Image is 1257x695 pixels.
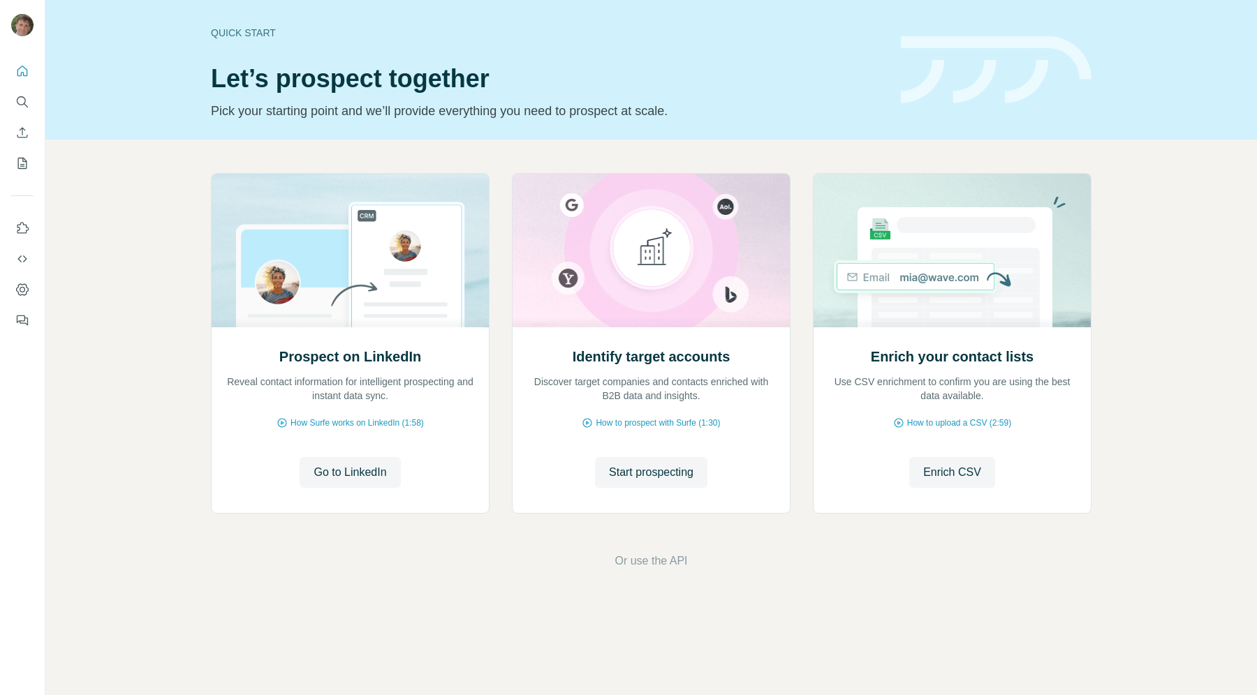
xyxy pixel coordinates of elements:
[279,347,421,366] h2: Prospect on LinkedIn
[11,120,34,145] button: Enrich CSV
[901,36,1091,104] img: banner
[211,174,490,327] img: Prospect on LinkedIn
[907,417,1011,429] span: How to upload a CSV (2:59)
[609,464,693,481] span: Start prospecting
[11,89,34,114] button: Search
[595,457,707,488] button: Start prospecting
[615,553,687,569] button: Or use the API
[527,375,776,403] p: Discover target companies and contacts enriched with B2B data and insights.
[11,216,34,241] button: Use Surfe on LinkedIn
[512,174,791,327] img: Identify target accounts
[211,65,884,93] h1: Let’s prospect together
[211,101,884,121] p: Pick your starting point and we’ll provide everything you need to prospect at scale.
[871,347,1034,366] h2: Enrich your contact lists
[596,417,720,429] span: How to prospect with Surfe (1:30)
[11,14,34,36] img: Avatar
[314,464,386,481] span: Go to LinkedIn
[226,375,475,403] p: Reveal contact information for intelligent prospecting and instant data sync.
[11,151,34,176] button: My lists
[573,347,730,366] h2: Identify target accounts
[11,277,34,302] button: Dashboard
[923,464,981,481] span: Enrich CSV
[300,457,400,488] button: Go to LinkedIn
[291,417,424,429] span: How Surfe works on LinkedIn (1:58)
[11,308,34,333] button: Feedback
[11,59,34,84] button: Quick start
[828,375,1077,403] p: Use CSV enrichment to confirm you are using the best data available.
[11,246,34,271] button: Use Surfe API
[813,174,1091,327] img: Enrich your contact lists
[211,26,884,40] div: Quick start
[909,457,995,488] button: Enrich CSV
